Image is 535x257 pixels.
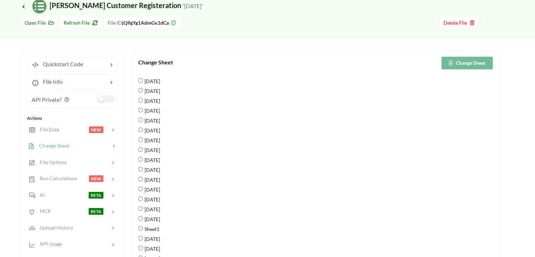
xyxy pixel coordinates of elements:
div: Change Sheet [138,58,316,67]
span: [DATE] [143,241,160,256]
span: [DATE] [143,133,160,148]
span: [DATE] [143,192,160,207]
button: Open File [21,17,57,28]
span: NEW [89,175,103,182]
span: Change Sheet [35,143,69,149]
span: Refresh File [64,20,98,26]
span: [DATE] [143,113,160,128]
span: File Info [39,78,63,85]
button: Delete File [440,17,479,28]
span: AI [36,192,45,198]
span: File ID [108,20,122,26]
span: MCP [36,208,51,214]
span: Upload History [36,225,73,231]
span: NEW [89,126,103,133]
span: API Usage [36,241,62,247]
span: [DATE] [143,162,160,177]
span: Delete File [444,20,475,26]
span: [DATE] [143,123,160,138]
span: [DATE] [143,93,160,108]
span: [DATE] [143,172,160,187]
span: [DATE] [143,231,160,246]
span: [DATE] [143,83,160,98]
span: [DATE] [143,103,160,118]
button: Change Sheet [441,57,493,69]
span: [DATE] [143,202,160,217]
span: Run Calculations [36,175,77,181]
span: [DATE] [143,152,160,167]
span: BETA [89,208,103,215]
div: Actions [27,115,118,121]
span: Quickstart Code [39,61,83,67]
span: [DATE] [143,74,160,88]
span: [PERSON_NAME] Customer Registeration [21,1,203,10]
span: API Private? [32,96,62,103]
span: File Options [36,159,66,165]
small: '[DATE]' [183,2,203,9]
span: BETA [89,192,103,199]
button: Refresh File [60,17,101,28]
b: jQ9gYg1AdmGx1dCa [122,20,169,26]
span: File Data [36,126,59,132]
span: Sheet1 [143,221,159,236]
span: [DATE] [143,212,160,226]
span: Open File [25,20,54,26]
span: [DATE] [143,182,160,197]
span: [DATE] [143,143,160,157]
